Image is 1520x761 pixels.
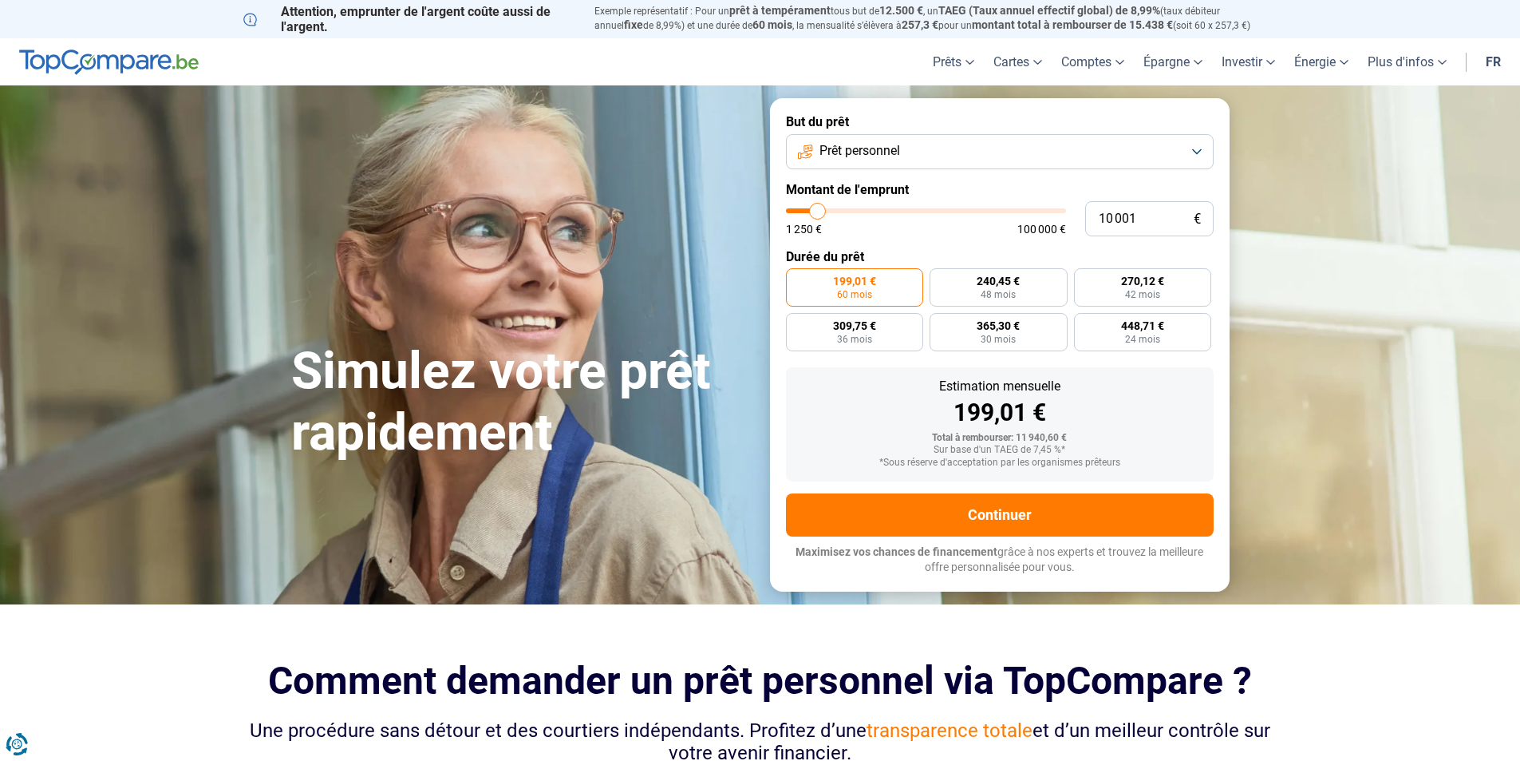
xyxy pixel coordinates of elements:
label: Montant de l'emprunt [786,182,1214,197]
span: 365,30 € [977,320,1020,331]
label: Durée du prêt [786,249,1214,264]
label: But du prêt [786,114,1214,129]
span: Prêt personnel [819,142,900,160]
span: 448,71 € [1121,320,1164,331]
a: Prêts [923,38,984,85]
span: 42 mois [1125,290,1160,299]
a: Comptes [1052,38,1134,85]
span: 30 mois [981,335,1016,344]
p: Attention, emprunter de l'argent coûte aussi de l'argent. [243,4,575,34]
button: Prêt personnel [786,134,1214,169]
div: Estimation mensuelle [799,380,1201,393]
span: 100 000 € [1017,224,1066,235]
p: Exemple représentatif : Pour un tous but de , un (taux débiteur annuel de 8,99%) et une durée de ... [594,4,1277,33]
span: € [1194,212,1201,226]
span: 12.500 € [879,4,923,17]
span: 60 mois [752,18,792,31]
span: 270,12 € [1121,275,1164,287]
span: 309,75 € [833,320,876,331]
div: *Sous réserve d'acceptation par les organismes prêteurs [799,458,1201,469]
button: Continuer [786,493,1214,537]
div: Total à rembourser: 11 940,60 € [799,433,1201,444]
span: fixe [624,18,643,31]
span: 36 mois [837,335,872,344]
span: 24 mois [1125,335,1160,344]
a: Investir [1212,38,1285,85]
a: fr [1476,38,1510,85]
span: 240,45 € [977,275,1020,287]
a: Énergie [1285,38,1358,85]
div: 199,01 € [799,401,1201,425]
span: prêt à tempérament [729,4,831,17]
span: 48 mois [981,290,1016,299]
img: TopCompare [19,50,199,75]
a: Cartes [984,38,1052,85]
h2: Comment demander un prêt personnel via TopCompare ? [243,659,1277,703]
span: 1 250 € [786,224,822,235]
span: TAEG (Taux annuel effectif global) de 8,99% [938,4,1160,17]
span: 257,3 € [902,18,938,31]
span: Maximisez vos chances de financement [796,545,997,558]
span: montant total à rembourser de 15.438 € [972,18,1173,31]
h1: Simulez votre prêt rapidement [291,341,751,464]
a: Épargne [1134,38,1212,85]
span: 60 mois [837,290,872,299]
div: Sur base d'un TAEG de 7,45 %* [799,445,1201,456]
span: transparence totale [867,719,1032,742]
span: 199,01 € [833,275,876,287]
p: grâce à nos experts et trouvez la meilleure offre personnalisée pour vous. [786,545,1214,576]
a: Plus d'infos [1358,38,1456,85]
